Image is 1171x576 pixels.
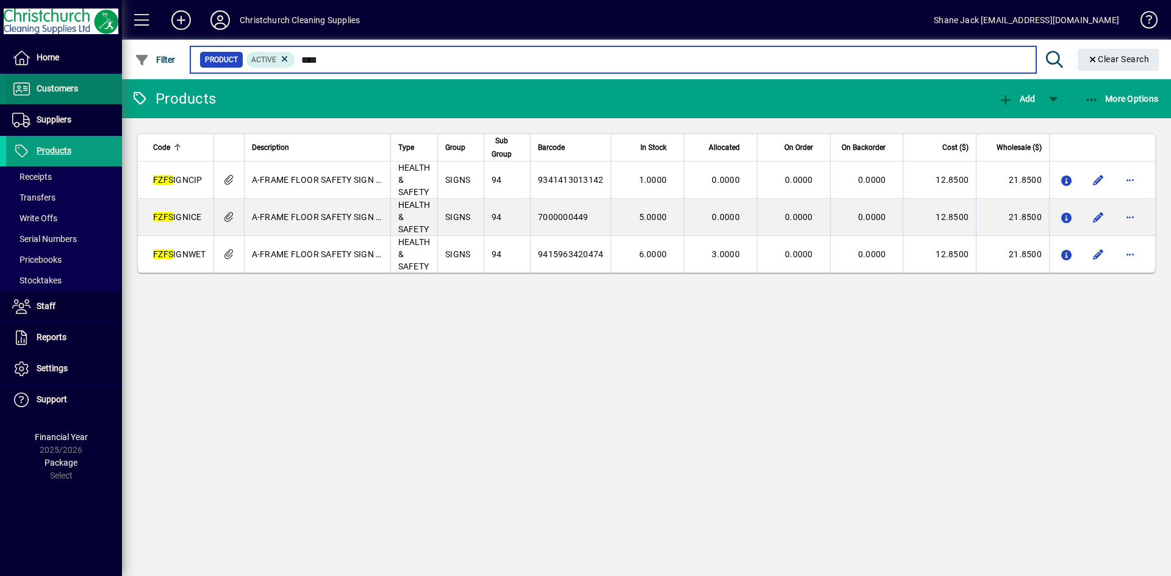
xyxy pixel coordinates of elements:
[1120,170,1140,190] button: More options
[153,175,202,185] span: IGNCIP
[1089,207,1108,227] button: Edit
[538,175,603,185] span: 9341413013142
[538,141,565,154] span: Barcode
[37,52,59,62] span: Home
[712,212,740,222] span: 0.0000
[398,141,414,154] span: Type
[709,141,740,154] span: Allocated
[153,212,202,222] span: IGNICE
[492,175,502,185] span: 94
[692,141,751,154] div: Allocated
[942,141,969,154] span: Cost ($)
[162,9,201,31] button: Add
[398,237,431,271] span: HEALTH & SAFETY
[858,212,886,222] span: 0.0000
[858,249,886,259] span: 0.0000
[712,175,740,185] span: 0.0000
[538,249,603,259] span: 9415963420474
[785,212,813,222] span: 0.0000
[37,301,56,311] span: Staff
[252,249,428,259] span: A-FRAME FLOOR SAFETY SIGN - WET FLOOR
[252,175,481,185] span: A-FRAME FLOOR SAFETY SIGN - CLEANING IN PROGRESS
[639,212,667,222] span: 5.0000
[153,141,170,154] span: Code
[45,458,77,468] span: Package
[445,141,465,154] span: Group
[1120,207,1140,227] button: More options
[785,249,813,259] span: 0.0000
[785,175,813,185] span: 0.0000
[838,141,897,154] div: On Backorder
[6,166,122,187] a: Receipts
[445,141,476,154] div: Group
[784,141,813,154] span: On Order
[37,394,67,404] span: Support
[934,10,1119,30] div: Shane Jack [EMAIL_ADDRESS][DOMAIN_NAME]
[903,162,976,199] td: 12.8500
[1087,54,1150,64] span: Clear Search
[492,134,512,161] span: Sub Group
[205,54,238,66] span: Product
[6,74,122,104] a: Customers
[1089,170,1108,190] button: Edit
[12,234,77,244] span: Serial Numbers
[12,276,62,285] span: Stocktakes
[995,88,1038,110] button: Add
[858,175,886,185] span: 0.0000
[251,55,276,64] span: Active
[445,212,470,222] span: SIGNS
[639,249,667,259] span: 6.0000
[6,322,122,353] a: Reports
[398,163,431,197] span: HEALTH & SAFETY
[445,175,470,185] span: SIGNS
[6,208,122,229] a: Write Offs
[976,236,1049,272] td: 21.8500
[153,249,173,259] em: FZFS
[492,134,523,161] div: Sub Group
[903,236,976,272] td: 12.8500
[12,213,57,223] span: Write Offs
[1120,244,1140,264] button: More options
[398,200,431,234] span: HEALTH & SAFETY
[842,141,886,154] span: On Backorder
[6,354,122,384] a: Settings
[240,10,360,30] div: Christchurch Cleaning Supplies
[153,141,206,154] div: Code
[712,249,740,259] span: 3.0000
[153,212,173,222] em: FZFS
[445,249,470,259] span: SIGNS
[37,84,78,93] span: Customers
[1078,49,1159,71] button: Clear
[398,141,431,154] div: Type
[976,162,1049,199] td: 21.8500
[37,332,66,342] span: Reports
[6,229,122,249] a: Serial Numbers
[252,212,394,222] span: A-FRAME FLOOR SAFETY SIGN - ICE
[538,212,589,222] span: 7000000449
[903,199,976,236] td: 12.8500
[12,172,52,182] span: Receipts
[6,385,122,415] a: Support
[37,363,68,373] span: Settings
[492,249,502,259] span: 94
[1081,88,1162,110] button: More Options
[1084,94,1159,104] span: More Options
[640,141,667,154] span: In Stock
[997,141,1042,154] span: Wholesale ($)
[201,9,240,31] button: Profile
[538,141,603,154] div: Barcode
[6,291,122,322] a: Staff
[492,212,502,222] span: 94
[252,141,383,154] div: Description
[976,199,1049,236] td: 21.8500
[765,141,824,154] div: On Order
[37,115,71,124] span: Suppliers
[1089,244,1108,264] button: Edit
[12,193,56,202] span: Transfers
[135,55,176,65] span: Filter
[6,187,122,208] a: Transfers
[6,43,122,73] a: Home
[153,175,173,185] em: FZFS
[998,94,1035,104] span: Add
[6,105,122,135] a: Suppliers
